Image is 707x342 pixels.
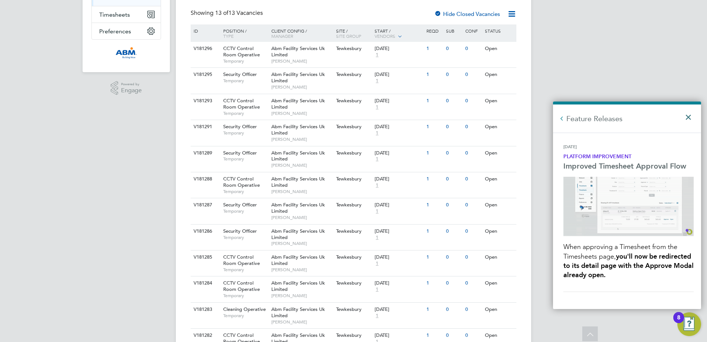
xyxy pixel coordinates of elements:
[336,123,362,130] span: Tewkesbury
[192,276,218,290] div: V181284
[425,172,444,186] div: 1
[271,84,332,90] span: [PERSON_NAME]
[271,33,293,39] span: Manager
[375,150,423,156] div: [DATE]
[223,78,268,84] span: Temporary
[375,254,423,260] div: [DATE]
[375,286,379,293] span: 1
[336,45,362,52] span: Tewkesbury
[271,254,325,266] span: Abm Facility Services Uk Limited
[463,303,483,316] div: 0
[271,123,325,136] span: Abm Facility Services Uk Limited
[425,68,444,82] div: 1
[334,24,373,42] div: Site /
[223,280,260,292] span: CCTV Control Room Operative
[192,120,218,134] div: V181291
[271,280,325,292] span: Abm Facility Services Uk Limited
[223,306,266,312] span: Cleaning Operative
[677,312,701,336] button: Open Resource Center, 8 new notifications
[483,120,515,134] div: Open
[434,10,500,17] label: Hide Closed Vacancies
[483,303,515,316] div: Open
[271,293,332,299] span: [PERSON_NAME]
[336,202,362,208] span: Tewkesbury
[375,228,423,235] div: [DATE]
[271,110,332,116] span: [PERSON_NAME]
[375,130,379,136] span: 1
[463,172,483,186] div: 0
[92,6,161,23] button: Timesheets
[218,24,269,42] div: Position /
[192,68,218,82] div: V181295
[336,71,362,77] span: Tewkesbury
[223,45,260,58] span: CCTV Control Room Operative
[191,9,264,17] div: Showing
[444,42,463,56] div: 0
[483,24,515,37] div: Status
[375,52,379,58] span: 1
[425,225,444,238] div: 1
[463,68,483,82] div: 0
[425,146,444,160] div: 1
[269,24,334,42] div: Client Config /
[223,235,268,240] span: Temporary
[336,332,362,338] span: Tewkesbury
[271,45,325,58] span: Abm Facility Services Uk Limited
[463,198,483,212] div: 0
[444,68,463,82] div: 0
[483,94,515,108] div: Open
[463,120,483,134] div: 0
[444,24,463,37] div: Sub
[223,110,268,116] span: Temporary
[271,240,332,246] span: [PERSON_NAME]
[553,102,701,309] div: Engage Resource Centre
[192,42,218,56] div: V181296
[99,11,130,18] span: Timesheets
[563,153,631,160] strong: Platform Improvement
[271,267,332,273] span: [PERSON_NAME]
[677,318,680,327] div: 8
[463,24,483,37] div: Conf
[223,176,260,188] span: CCTV Control Room Operative
[336,33,361,39] span: Site Group
[223,228,257,234] span: Security Officer
[375,156,379,162] span: 1
[223,202,257,208] span: Security Officer
[563,144,694,153] div: [DATE]
[271,136,332,142] span: [PERSON_NAME]
[373,24,425,43] div: Start /
[483,225,515,238] div: Open
[271,306,325,319] span: Abm Facility Services Uk Limited
[192,225,218,238] div: V181286
[271,58,332,64] span: [PERSON_NAME]
[192,172,218,186] div: V181288
[99,28,131,35] span: Preferences
[92,23,161,39] button: Preferences
[375,280,423,286] div: [DATE]
[483,250,515,264] div: Open
[271,189,332,195] span: [PERSON_NAME]
[192,94,218,108] div: V181293
[223,33,234,39] span: Type
[223,123,257,130] span: Security Officer
[336,254,362,260] span: Tewkesbury
[375,124,423,130] div: [DATE]
[223,58,268,64] span: Temporary
[425,24,444,37] div: Reqd
[685,107,696,123] button: Close
[223,150,257,156] span: Security Officer
[375,332,423,339] div: [DATE]
[223,189,268,195] span: Temporary
[463,146,483,160] div: 0
[375,260,379,267] span: 1
[425,42,444,56] div: 1
[336,150,362,156] span: Tewkesbury
[223,293,268,299] span: Temporary
[463,42,483,56] div: 0
[375,235,379,241] span: 1
[192,146,218,160] div: V181289
[563,252,696,279] strong: you'll now be redirected to its detail page with the Approve Modal already open.
[463,276,483,290] div: 0
[425,303,444,316] div: 1
[115,47,137,59] img: abm1-logo-retina.png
